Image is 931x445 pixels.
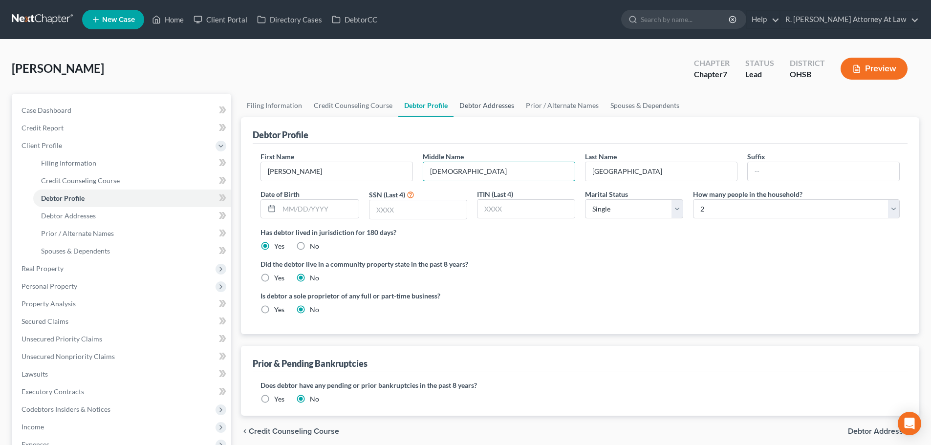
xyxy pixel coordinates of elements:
[252,11,327,28] a: Directory Cases
[585,162,737,181] input: --
[260,151,294,162] label: First Name
[520,94,605,117] a: Prior / Alternate Names
[780,11,919,28] a: R. [PERSON_NAME] Attorney At Law
[41,194,85,202] span: Debtor Profile
[848,427,911,435] span: Debtor Addresses
[22,370,48,378] span: Lawsuits
[398,94,454,117] a: Debtor Profile
[261,162,412,181] input: --
[14,295,231,313] a: Property Analysis
[585,151,617,162] label: Last Name
[241,94,308,117] a: Filing Information
[477,189,513,199] label: ITIN (Last 4)
[41,176,120,185] span: Credit Counseling Course
[274,305,284,315] label: Yes
[260,227,900,237] label: Has debtor lived in jurisdiction for 180 days?
[274,394,284,404] label: Yes
[33,207,231,225] a: Debtor Addresses
[22,299,76,308] span: Property Analysis
[22,335,102,343] span: Unsecured Priority Claims
[841,58,908,80] button: Preview
[274,241,284,251] label: Yes
[310,394,319,404] label: No
[241,427,339,435] button: chevron_left Credit Counseling Course
[14,330,231,348] a: Unsecured Priority Claims
[41,159,96,167] span: Filing Information
[14,119,231,137] a: Credit Report
[423,162,575,181] input: M.I
[694,58,730,69] div: Chapter
[33,172,231,190] a: Credit Counseling Course
[747,11,779,28] a: Help
[790,58,825,69] div: District
[33,154,231,172] a: Filing Information
[14,313,231,330] a: Secured Claims
[253,358,368,369] div: Prior & Pending Bankruptcies
[22,106,71,114] span: Case Dashboard
[310,305,319,315] label: No
[41,247,110,255] span: Spouses & Dependents
[260,291,575,301] label: Is debtor a sole proprietor of any full or part-time business?
[477,200,575,218] input: XXXX
[723,69,727,79] span: 7
[22,124,64,132] span: Credit Report
[22,405,110,413] span: Codebtors Insiders & Notices
[310,273,319,283] label: No
[22,282,77,290] span: Personal Property
[41,212,96,220] span: Debtor Addresses
[693,189,802,199] label: How many people in the household?
[22,387,84,396] span: Executory Contracts
[147,11,189,28] a: Home
[249,427,339,435] span: Credit Counseling Course
[369,200,467,219] input: XXXX
[33,242,231,260] a: Spouses & Dependents
[22,317,68,325] span: Secured Claims
[22,264,64,273] span: Real Property
[745,69,774,80] div: Lead
[279,200,358,218] input: MM/DD/YYYY
[33,190,231,207] a: Debtor Profile
[253,129,308,141] div: Debtor Profile
[260,189,300,199] label: Date of Birth
[260,380,900,390] label: Does debtor have any pending or prior bankruptcies in the past 8 years?
[14,383,231,401] a: Executory Contracts
[747,151,765,162] label: Suffix
[241,427,249,435] i: chevron_left
[310,241,319,251] label: No
[102,16,135,23] span: New Case
[33,225,231,242] a: Prior / Alternate Names
[369,190,405,200] label: SSN (Last 4)
[641,10,730,28] input: Search by name...
[22,141,62,149] span: Client Profile
[14,365,231,383] a: Lawsuits
[260,259,900,269] label: Did the debtor live in a community property state in the past 8 years?
[585,189,628,199] label: Marital Status
[189,11,252,28] a: Client Portal
[308,94,398,117] a: Credit Counseling Course
[14,102,231,119] a: Case Dashboard
[454,94,520,117] a: Debtor Addresses
[694,69,730,80] div: Chapter
[605,94,685,117] a: Spouses & Dependents
[748,162,899,181] input: --
[14,348,231,365] a: Unsecured Nonpriority Claims
[898,412,921,435] div: Open Intercom Messenger
[22,352,115,360] span: Unsecured Nonpriority Claims
[790,69,825,80] div: OHSB
[12,61,104,75] span: [PERSON_NAME]
[423,151,464,162] label: Middle Name
[745,58,774,69] div: Status
[274,273,284,283] label: Yes
[22,423,44,431] span: Income
[327,11,382,28] a: DebtorCC
[41,229,114,237] span: Prior / Alternate Names
[848,427,919,435] button: Debtor Addresses chevron_right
